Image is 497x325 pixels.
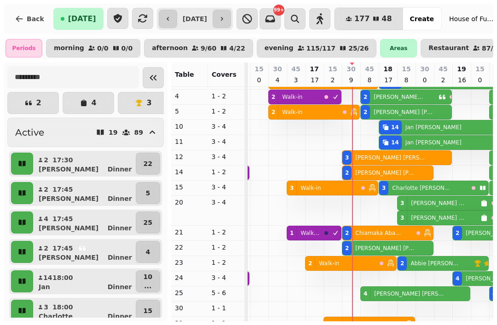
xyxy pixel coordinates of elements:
p: 22 [175,243,204,252]
button: 217:45[PERSON_NAME]Dinner [35,182,134,204]
p: 115 / 117 [306,45,336,51]
span: Create [410,16,434,22]
p: 30 [175,303,204,313]
p: [PERSON_NAME] [39,223,98,233]
p: 2 [36,99,41,107]
p: 17:45 [52,244,73,253]
p: 1 - 2 [212,167,241,177]
div: 2 [400,260,404,267]
p: Dinner [108,194,132,203]
p: Charlotte [39,312,73,321]
p: 15 [254,64,263,74]
span: Table [175,71,194,78]
p: [PERSON_NAME] Hussain [411,214,465,222]
button: Active1989 [7,118,164,147]
p: 9 [347,75,355,85]
p: 3 - 4 [212,137,241,146]
p: 4 / 22 [229,45,245,51]
button: Back [7,8,52,30]
p: 45 [365,64,374,74]
p: evening [265,45,294,52]
button: 1418:00JanDinner [35,270,134,292]
div: 2 [345,169,349,177]
p: 9 / 60 [201,45,216,51]
p: 3 - 4 [212,182,241,192]
span: 177 [354,15,370,23]
p: 18:00 [52,302,73,312]
button: 15 [136,300,160,322]
p: 15 [144,306,152,315]
p: 14 [43,273,49,282]
div: 3 [345,154,349,161]
p: 0 [255,75,263,85]
p: 3 - 4 [212,273,241,282]
p: 2 [329,75,336,85]
p: 17:30 [52,155,73,165]
p: 20 [175,198,204,207]
p: [PERSON_NAME] [PERSON_NAME] [374,108,433,116]
p: 3 [43,302,49,312]
p: 4 [145,247,150,257]
p: 30 [420,64,429,74]
div: Periods [6,39,42,57]
p: 45 [439,64,447,74]
p: [PERSON_NAME] Hussain [411,200,465,207]
div: 2 [272,93,275,101]
span: 48 [381,15,392,23]
p: 2 [439,75,447,85]
p: 23 [175,258,204,267]
p: 2 [43,155,49,165]
div: 2 [364,108,367,116]
button: 10... [136,270,160,292]
p: 1 - 2 [212,243,241,252]
div: 2 [456,229,459,237]
p: Chiamaka Abaleke [355,229,401,237]
p: Restaurant [428,45,469,52]
div: 3 [382,184,386,192]
p: 15 [328,64,337,74]
p: [PERSON_NAME] [39,253,98,262]
p: 4 [175,91,204,101]
button: morning0/00/0 [46,39,140,57]
p: Jan [39,282,50,291]
span: Back [27,16,44,22]
div: 4 [492,290,496,297]
button: 217:45[PERSON_NAME]Dinner [35,241,134,263]
button: afternoon9/604/22 [144,39,253,57]
p: morning [54,45,84,52]
button: 3 [118,92,169,114]
button: 17748 [335,8,403,30]
button: evening115/11725/26 [257,39,377,57]
span: House of Fu Leeds [449,14,495,23]
p: 17 [311,75,318,85]
p: 10 [144,272,152,281]
p: 18:00 [52,273,73,282]
p: Charlotte [PERSON_NAME] [392,184,451,192]
button: 4 [136,241,160,263]
span: Covers [212,71,237,78]
p: 30 [347,64,355,74]
p: afternoon [152,45,188,52]
p: 19 [109,129,117,136]
span: [DATE] [68,15,96,23]
button: 217:30[PERSON_NAME]Dinner [35,153,134,175]
p: 25 [175,288,204,297]
p: 4 [91,99,96,107]
p: 0 [421,75,428,85]
p: 24 [175,273,204,282]
button: 5 [136,182,160,204]
p: Dinner [108,165,132,174]
p: 8 [366,75,373,85]
p: 2 [43,244,49,253]
h2: Active [15,126,44,139]
p: 4 [274,75,281,85]
p: 18 [383,64,392,74]
div: 2 [272,108,275,116]
p: 3 - 4 [212,152,241,161]
p: 5 [175,107,204,116]
p: 89 [134,129,143,136]
button: Create [403,8,441,30]
p: [PERSON_NAME] [PERSON_NAME] [355,154,426,161]
p: 25 [144,218,152,227]
p: 2 [43,185,49,194]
